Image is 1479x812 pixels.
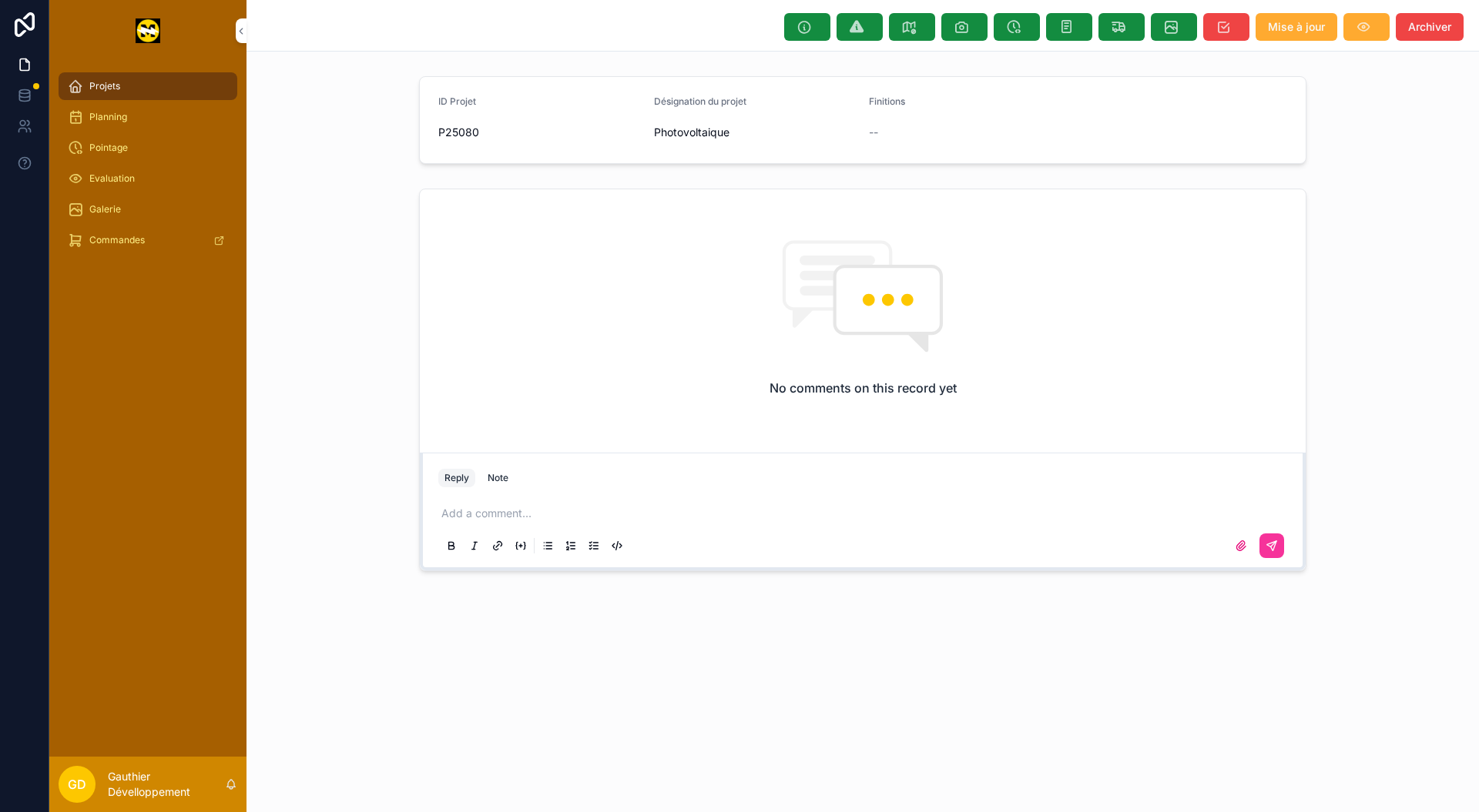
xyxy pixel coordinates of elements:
h2: No comments on this record yet [770,379,957,397]
span: Commandes [89,234,145,246]
span: P25080 [438,125,642,140]
span: Pointage [89,142,128,154]
span: -- [869,125,878,140]
span: Evaluation [89,172,135,185]
img: App logo [136,18,161,43]
a: Pointage [59,134,237,162]
div: scrollable content [49,62,246,274]
span: Galerie [89,203,121,216]
span: Planning [89,111,127,123]
button: Note [481,469,515,487]
button: Reply [438,469,475,487]
a: Commandes [59,226,237,254]
button: Mise à jour [1256,13,1337,41]
p: Gauthier Dévelloppement [108,769,225,800]
span: Photovoltaique [654,125,857,140]
span: Finitions [869,95,905,107]
span: Mise à jour [1268,19,1325,35]
a: Evaluation [59,165,237,192]
span: ID Projet [438,95,476,107]
a: Planning [59,103,237,131]
span: Désignation du projet [654,95,746,107]
span: GD [68,775,86,794]
span: Projets [89,80,120,92]
div: Note [488,472,508,484]
a: Projets [59,72,237,100]
button: Archiver [1396,13,1464,41]
span: Archiver [1408,19,1451,35]
a: Galerie [59,195,237,223]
